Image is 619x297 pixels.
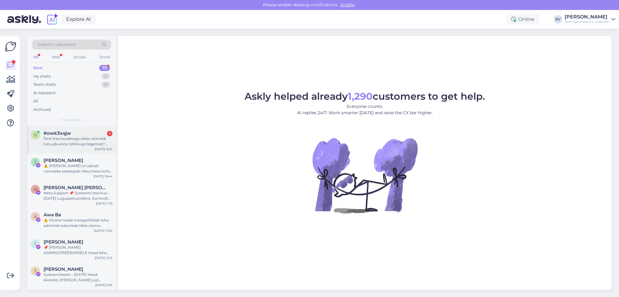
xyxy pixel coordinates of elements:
div: Anti Saluneem's website [565,19,609,24]
span: J [34,160,36,164]
span: A [34,214,37,219]
div: 0 [101,73,110,79]
a: [PERSON_NAME]Anti Saluneem's website [565,15,615,24]
span: New chats [62,117,81,123]
img: explore-ai [46,13,59,26]
div: AI Assistant [33,90,56,96]
span: Awa Ba [44,212,61,218]
div: 1 [107,131,112,136]
div: Tere! Kas toodetega oleks võimalik tutvuda enne tellimuse tegemist? Oleksime huvitatud torusallis... [44,136,112,147]
div: [PERSON_NAME] [565,15,609,19]
span: Askly helped already customers to get help. [245,90,485,102]
span: Enable [339,2,356,8]
div: 📌 [PERSON_NAME] ADMINISTREERIMISELE Head lehe administraatorid Regulaarse ülevaatuse ja hindamise... [44,245,112,256]
a: Explore AI [61,14,96,24]
span: Search customers [37,41,76,48]
div: Socials [72,53,87,61]
div: ⚠️ Oluline teade metapoliitikalt lehe administraatoritele Meie oleme metapoliitika tugimeeskond. ... [44,218,112,228]
div: [DATE] 7:19 [96,201,112,206]
div: Team chats [33,82,56,88]
div: Archived [33,107,51,113]
b: 1,290 [348,90,373,102]
span: #owk3xqjw [44,131,71,136]
span: Jordi Priego Reies [44,266,83,272]
div: All [33,98,38,104]
div: Online [506,14,539,25]
img: No Chat active [310,121,419,230]
div: Web [50,53,61,61]
div: All [32,53,39,61]
div: Susteemiteatis – [DATE] Head kliendid, [PERSON_NAME] just tagasisidet teie lehe sisu kohta. Paras... [44,272,112,283]
div: [DATE] 11:00 [94,228,112,233]
div: ⚠️ [PERSON_NAME] on pärast võimalike eeskirjade rikkumiste kohta käivat teavitust lisatud ajutist... [44,163,112,174]
div: New [33,65,43,71]
span: J [34,269,36,273]
div: [DATE] 19:44 [93,174,112,179]
span: Carmen Palacios [44,239,83,245]
div: 0 [101,82,110,88]
span: Margot Carvajal Villavisencio [44,185,106,190]
span: M [34,187,37,192]
span: o [34,133,37,137]
div: EV [554,15,562,24]
div: Meta Support 📌 Süsteemi teavitus – [DATE] Lugupeetud klient, Kontrolli käigus tuvastasime, et tei... [44,190,112,201]
div: My chats [33,73,50,79]
div: Email [99,53,111,61]
img: Askly Logo [5,41,16,52]
span: Julia Stagno [44,158,83,163]
span: C [34,241,37,246]
p: Everyone counts. AI replies 24/7. Work smarter [DATE] and raise the CX bar higher. [245,103,485,116]
div: 75 [99,65,110,71]
div: [DATE] 16:21 [95,147,112,151]
div: [DATE] 9:36 [95,283,112,287]
div: [DATE] 12:12 [95,256,112,260]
